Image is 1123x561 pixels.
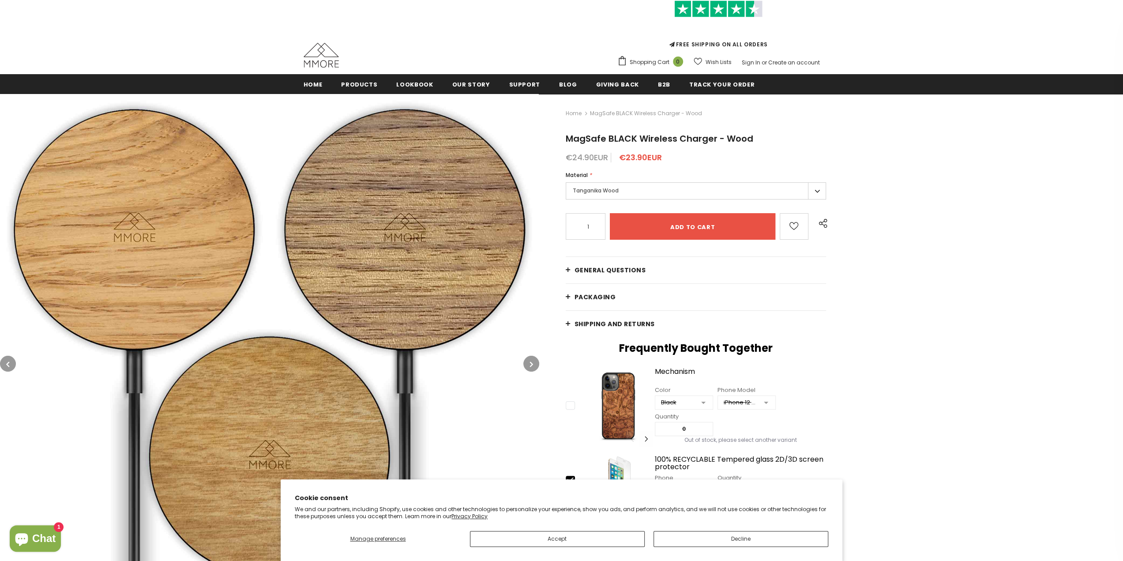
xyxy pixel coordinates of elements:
[559,74,577,94] a: Blog
[673,56,683,67] span: 0
[655,412,713,421] div: Quantity
[452,80,490,89] span: Our Story
[655,438,826,447] div: Out of stock, please select another variant
[559,80,577,89] span: Blog
[694,54,732,70] a: Wish Lists
[304,80,323,89] span: Home
[661,398,695,407] div: Black
[762,59,767,66] span: or
[655,474,713,482] div: Phone
[654,531,828,547] button: Decline
[706,58,732,67] span: Wish Lists
[566,152,608,163] span: €24.90EUR
[341,74,377,94] a: Products
[617,17,820,40] iframe: Customer reviews powered by Trustpilot
[689,80,755,89] span: Track your order
[350,535,406,542] span: Manage preferences
[7,525,64,554] inbox-online-store-chat: Shopify online store chat
[596,74,639,94] a: Giving back
[655,368,826,383] a: Mechanism
[451,512,488,520] a: Privacy Policy
[566,182,826,200] label: Tanganika Wood
[655,386,713,395] div: Color
[470,531,645,547] button: Accept
[583,365,653,447] img: Mechanism image 0
[575,266,646,275] span: General Questions
[396,74,433,94] a: Lookbook
[768,59,820,66] a: Create an account
[617,4,820,48] span: FREE SHIPPING ON ALL ORDERS
[717,474,776,482] div: Quantity
[566,257,826,283] a: General Questions
[674,0,762,18] img: Trust Pilot Stars
[610,213,776,240] input: Add to cart
[566,108,582,119] a: Home
[575,293,616,301] span: PACKAGING
[295,531,461,547] button: Manage preferences
[619,152,662,163] span: €23.90EUR
[295,506,828,520] p: We and our partners, including Shopify, use cookies and other technologies to personalize your ex...
[566,132,753,145] span: MagSafe BLACK Wireless Charger - Wood
[689,74,755,94] a: Track your order
[304,43,339,68] img: MMORE Cases
[742,59,760,66] a: Sign In
[590,108,702,119] span: MagSafe BLACK Wireless Charger - Wood
[304,74,323,94] a: Home
[566,171,588,179] span: Material
[509,74,540,94] a: support
[566,311,826,337] a: Shipping and returns
[575,320,655,328] span: Shipping and returns
[630,58,669,67] span: Shopping Cart
[396,80,433,89] span: Lookbook
[452,74,490,94] a: Our Story
[658,74,670,94] a: B2B
[509,80,540,89] span: support
[566,342,826,355] h2: Frequently Bought Together
[295,493,828,503] h2: Cookie consent
[596,80,639,89] span: Giving back
[724,398,758,407] div: iPhone 12 Pro Max
[583,453,653,508] img: Screen Protector iPhone SE 2
[341,80,377,89] span: Products
[717,386,776,395] div: Phone Model
[655,456,826,471] a: 100% RECYCLABLE Tempered glass 2D/3D screen protector
[658,80,670,89] span: B2B
[617,56,687,69] a: Shopping Cart 0
[566,284,826,310] a: PACKAGING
